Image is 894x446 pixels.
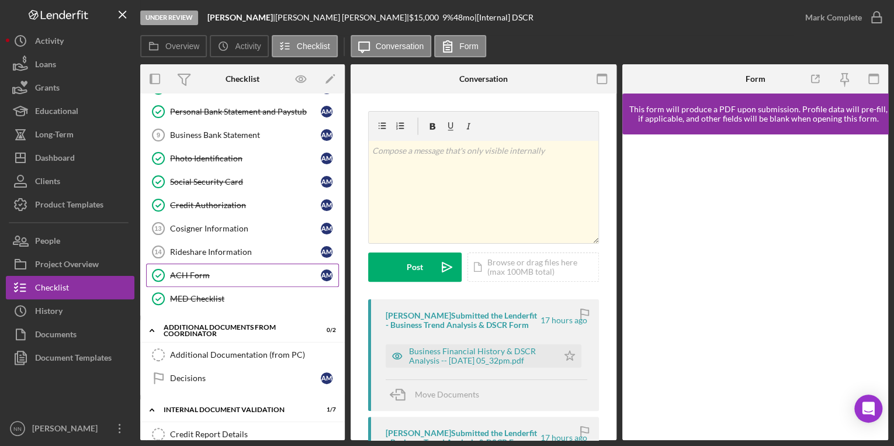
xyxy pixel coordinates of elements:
[140,35,207,57] button: Overview
[368,253,462,282] button: Post
[386,380,491,409] button: Move Documents
[210,35,268,57] button: Activity
[6,417,134,440] button: NN[PERSON_NAME]
[321,176,332,188] div: A M
[459,42,479,51] label: Form
[146,264,339,287] a: ACH FormAM
[170,350,338,359] div: Additional Documentation (from PC)
[170,430,338,439] div: Credit Report Details
[235,42,261,51] label: Activity
[321,153,332,164] div: A M
[146,423,339,446] a: Credit Report Details
[170,107,321,116] div: Personal Bank Statement and Paystub
[146,123,339,147] a: 9Business Bank StatementAM
[321,129,332,141] div: A M
[146,217,339,240] a: 13Cosigner InformationAM
[226,74,259,84] div: Checklist
[442,13,453,22] div: 9 %
[170,177,321,186] div: Social Security Card
[35,346,112,372] div: Document Templates
[854,395,882,423] div: Open Intercom Messenger
[321,269,332,281] div: A M
[321,372,332,384] div: A M
[35,276,69,302] div: Checklist
[207,13,275,22] div: |
[170,247,321,257] div: Rideshare Information
[351,35,432,57] button: Conversation
[407,253,423,282] div: Post
[376,42,424,51] label: Conversation
[170,130,321,140] div: Business Bank Statement
[146,193,339,217] a: Credit AuthorizationAM
[146,170,339,193] a: Social Security CardAM
[453,13,474,22] div: 48 mo
[793,6,888,29] button: Mark Complete
[474,13,533,22] div: | [Internal] DSCR
[6,323,134,346] button: Documents
[321,246,332,258] div: A M
[297,42,330,51] label: Checklist
[170,200,321,210] div: Credit Authorization
[315,406,336,413] div: 1 / 7
[35,323,77,349] div: Documents
[146,367,339,390] a: DecisionsAM
[154,225,161,232] tspan: 13
[146,240,339,264] a: 14Rideshare InformationAM
[164,406,307,413] div: Internal Document Validation
[170,271,321,280] div: ACH Form
[459,74,508,84] div: Conversation
[146,287,339,310] a: MED Checklist
[146,343,339,367] a: Additional Documentation (from PC)
[415,389,479,399] span: Move Documents
[628,105,888,123] div: This form will produce a PDF upon submission. Profile data will pre-fill, if applicable, and othe...
[6,299,134,323] a: History
[164,324,307,337] div: Additional Documents from Coordinator
[154,248,162,255] tspan: 14
[315,327,336,334] div: 0 / 2
[386,344,581,368] button: Business Financial History & DSCR Analysis -- [DATE] 05_32pm.pdf
[170,224,321,233] div: Cosigner Information
[386,311,539,330] div: [PERSON_NAME] Submitted the Lenderfit - Business Trend Analysis & DSCR Form
[272,35,338,57] button: Checklist
[13,426,22,432] text: NN
[6,346,134,369] button: Document Templates
[321,199,332,211] div: A M
[434,35,486,57] button: Form
[207,12,273,22] b: [PERSON_NAME]
[6,276,134,299] button: Checklist
[321,106,332,117] div: A M
[170,374,321,383] div: Decisions
[157,132,160,139] tspan: 9
[805,6,862,29] div: Mark Complete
